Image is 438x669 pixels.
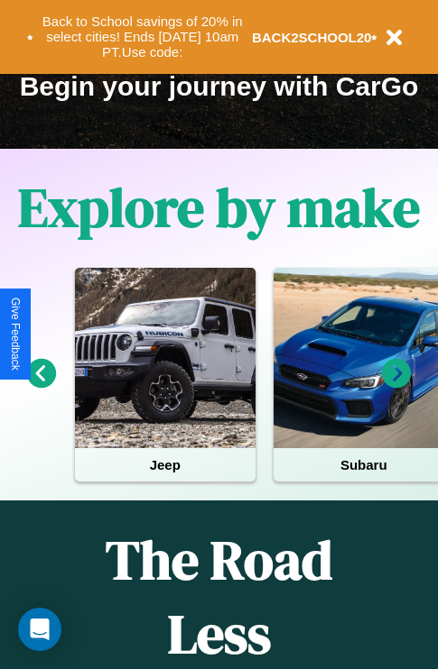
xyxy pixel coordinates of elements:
div: Open Intercom Messenger [18,608,61,651]
button: Back to School savings of 20% in select cities! Ends [DATE] 10am PT.Use code: [33,9,252,65]
div: Give Feedback [9,298,22,371]
b: BACK2SCHOOL20 [252,30,372,45]
h4: Jeep [75,448,256,481]
h1: Explore by make [18,170,420,244]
